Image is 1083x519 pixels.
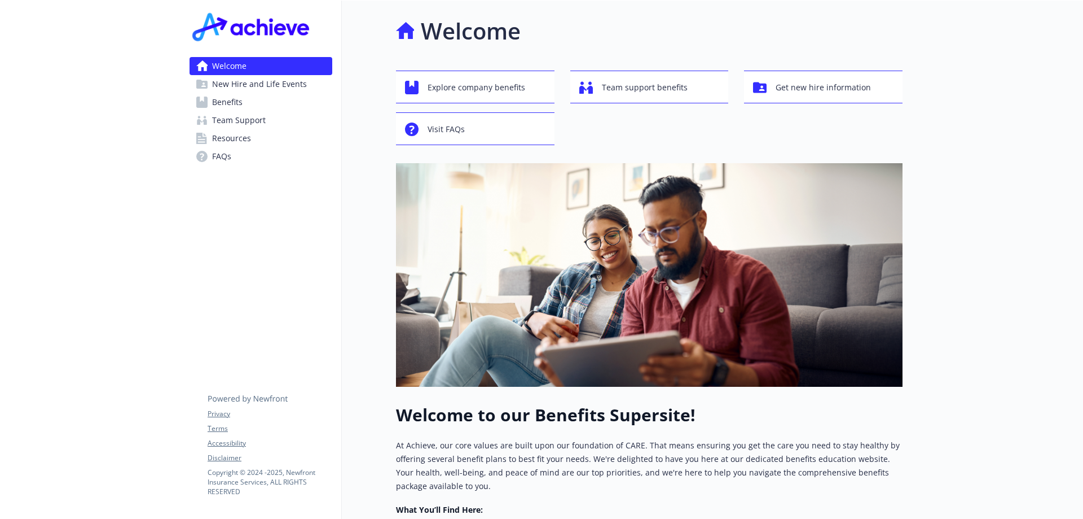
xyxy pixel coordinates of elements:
a: Terms [208,424,332,434]
p: At Achieve, our core values are built upon our foundation of CARE. That means ensuring you get th... [396,439,902,493]
p: Copyright © 2024 - 2025 , Newfront Insurance Services, ALL RIGHTS RESERVED [208,468,332,496]
button: Visit FAQs [396,112,554,145]
span: Welcome [212,57,246,75]
a: New Hire and Life Events [190,75,332,93]
span: Benefits [212,93,243,111]
a: Team Support [190,111,332,129]
a: Accessibility [208,438,332,448]
strong: What You’ll Find Here: [396,504,483,515]
span: Explore company benefits [428,77,525,98]
a: FAQs [190,147,332,165]
span: Resources [212,129,251,147]
img: overview page banner [396,163,902,387]
h1: Welcome [421,14,521,48]
h1: Welcome to our Benefits Supersite! [396,405,902,425]
span: Get new hire information [776,77,871,98]
a: Disclaimer [208,453,332,463]
button: Explore company benefits [396,71,554,103]
button: Get new hire information [744,71,902,103]
button: Team support benefits [570,71,729,103]
span: New Hire and Life Events [212,75,307,93]
a: Resources [190,129,332,147]
span: Team Support [212,111,266,129]
span: Team support benefits [602,77,688,98]
a: Benefits [190,93,332,111]
a: Privacy [208,409,332,419]
a: Welcome [190,57,332,75]
span: FAQs [212,147,231,165]
span: Visit FAQs [428,119,465,140]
